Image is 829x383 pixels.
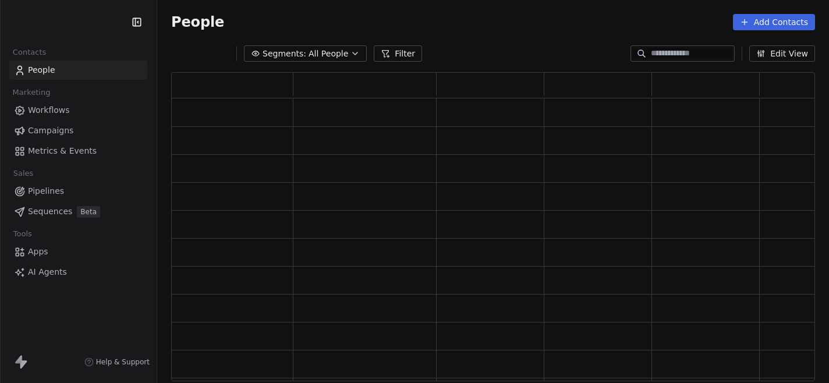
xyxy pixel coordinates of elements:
[733,14,815,30] button: Add Contacts
[9,101,147,120] a: Workflows
[9,242,147,261] a: Apps
[28,205,72,218] span: Sequences
[309,48,348,60] span: All People
[96,357,150,367] span: Help & Support
[28,64,55,76] span: People
[28,266,67,278] span: AI Agents
[9,141,147,161] a: Metrics & Events
[171,13,224,31] span: People
[77,206,100,218] span: Beta
[28,246,48,258] span: Apps
[749,45,815,62] button: Edit View
[374,45,422,62] button: Filter
[9,202,147,221] a: SequencesBeta
[28,104,70,116] span: Workflows
[28,185,64,197] span: Pipelines
[28,145,97,157] span: Metrics & Events
[263,48,306,60] span: Segments:
[8,84,55,101] span: Marketing
[8,165,38,182] span: Sales
[84,357,150,367] a: Help & Support
[8,44,51,61] span: Contacts
[9,121,147,140] a: Campaigns
[9,61,147,80] a: People
[28,125,73,137] span: Campaigns
[9,263,147,282] a: AI Agents
[9,182,147,201] a: Pipelines
[8,225,37,243] span: Tools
